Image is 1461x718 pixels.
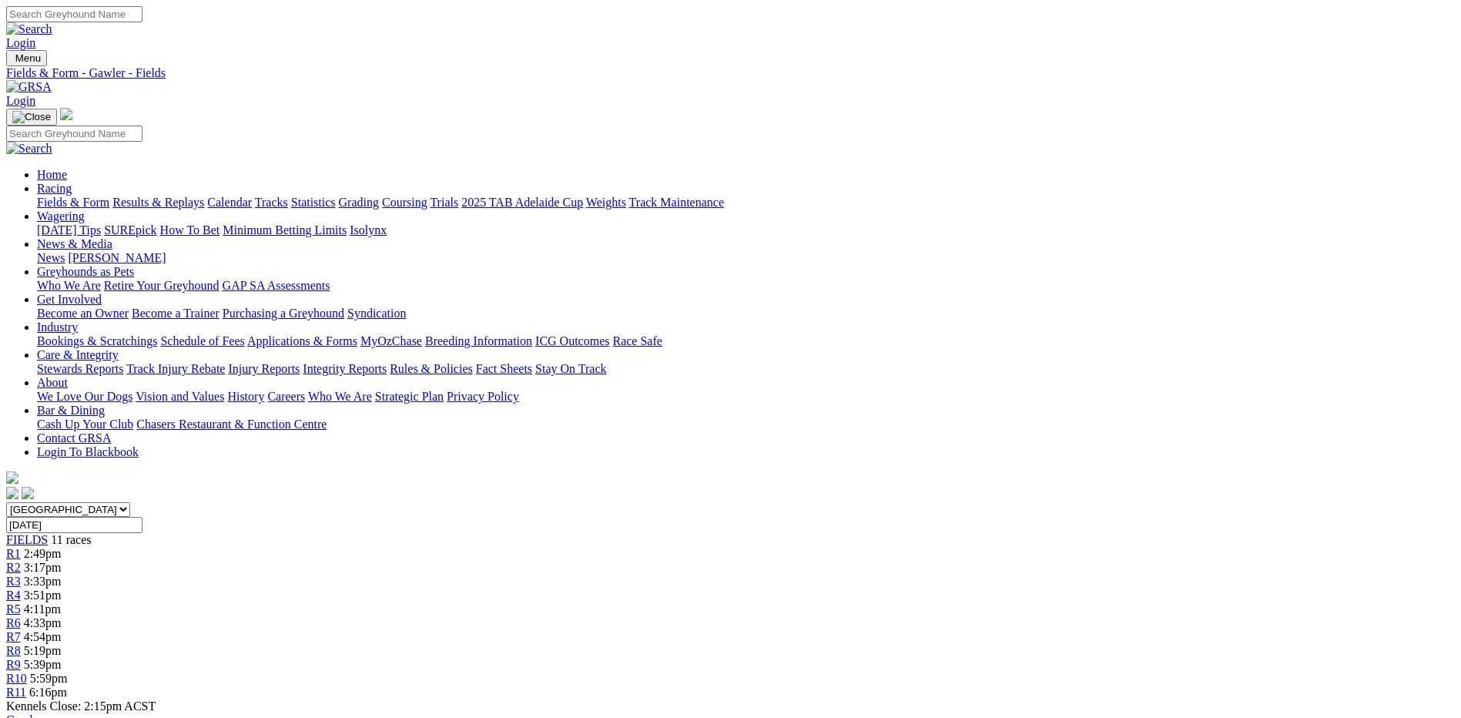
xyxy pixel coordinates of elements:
button: Toggle navigation [6,50,47,66]
a: Cash Up Your Club [37,418,133,431]
a: Greyhounds as Pets [37,265,134,278]
a: Syndication [347,307,406,320]
a: MyOzChase [360,334,422,347]
a: SUREpick [104,223,156,237]
span: 4:11pm [24,602,61,616]
a: Applications & Forms [247,334,357,347]
img: logo-grsa-white.png [6,471,18,484]
span: 3:17pm [24,561,62,574]
a: History [227,390,264,403]
span: 2:49pm [24,547,62,560]
a: Who We Are [37,279,101,292]
a: News & Media [37,237,112,250]
input: Search [6,126,142,142]
span: 3:51pm [24,589,62,602]
a: Track Maintenance [629,196,724,209]
a: Injury Reports [228,362,300,375]
img: logo-grsa-white.png [60,108,72,120]
a: Integrity Reports [303,362,387,375]
span: R6 [6,616,21,629]
div: News & Media [37,251,1455,265]
a: Statistics [291,196,336,209]
a: Fact Sheets [476,362,532,375]
a: Retire Your Greyhound [104,279,219,292]
a: Login [6,36,35,49]
span: R7 [6,630,21,643]
a: R9 [6,658,21,671]
a: Breeding Information [425,334,532,347]
a: FIELDS [6,533,48,546]
a: Bookings & Scratchings [37,334,157,347]
a: Strategic Plan [375,390,444,403]
img: facebook.svg [6,487,18,499]
span: 6:16pm [29,686,67,699]
a: Weights [586,196,626,209]
img: twitter.svg [22,487,34,499]
a: [DATE] Tips [37,223,101,237]
span: 5:19pm [24,644,62,657]
div: Greyhounds as Pets [37,279,1455,293]
a: Results & Replays [112,196,204,209]
img: Search [6,142,52,156]
a: R3 [6,575,21,588]
a: R4 [6,589,21,602]
a: R10 [6,672,27,685]
div: Bar & Dining [37,418,1455,431]
a: Racing [37,182,72,195]
span: 11 races [51,533,91,546]
a: News [37,251,65,264]
a: Fields & Form - Gawler - Fields [6,66,1455,80]
a: R1 [6,547,21,560]
div: Get Involved [37,307,1455,320]
a: Login To Blackbook [37,445,139,458]
img: Search [6,22,52,36]
span: Kennels Close: 2:15pm ACST [6,700,156,713]
span: 5:39pm [24,658,62,671]
span: R8 [6,644,21,657]
a: Trials [430,196,458,209]
a: Fields & Form [37,196,109,209]
span: R2 [6,561,21,574]
img: Close [12,111,51,123]
a: Isolynx [350,223,387,237]
span: 4:33pm [24,616,62,629]
button: Toggle navigation [6,109,57,126]
a: Bar & Dining [37,404,105,417]
a: Purchasing a Greyhound [223,307,344,320]
a: How To Bet [160,223,220,237]
span: Menu [15,52,41,64]
div: Racing [37,196,1455,210]
a: R11 [6,686,26,699]
a: Privacy Policy [447,390,519,403]
a: Become an Owner [37,307,129,320]
span: 5:59pm [30,672,68,685]
a: Coursing [382,196,427,209]
a: 2025 TAB Adelaide Cup [461,196,583,209]
div: Wagering [37,223,1455,237]
a: Login [6,94,35,107]
a: Track Injury Rebate [126,362,225,375]
span: 4:54pm [24,630,62,643]
a: Home [37,168,67,181]
a: Care & Integrity [37,348,119,361]
a: Schedule of Fees [160,334,244,347]
a: Vision and Values [136,390,224,403]
a: R5 [6,602,21,616]
a: Race Safe [612,334,662,347]
a: Wagering [37,210,85,223]
a: Calendar [207,196,252,209]
a: Stay On Track [535,362,606,375]
a: Get Involved [37,293,102,306]
img: GRSA [6,80,52,94]
a: Minimum Betting Limits [223,223,347,237]
a: ICG Outcomes [535,334,609,347]
div: About [37,390,1455,404]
